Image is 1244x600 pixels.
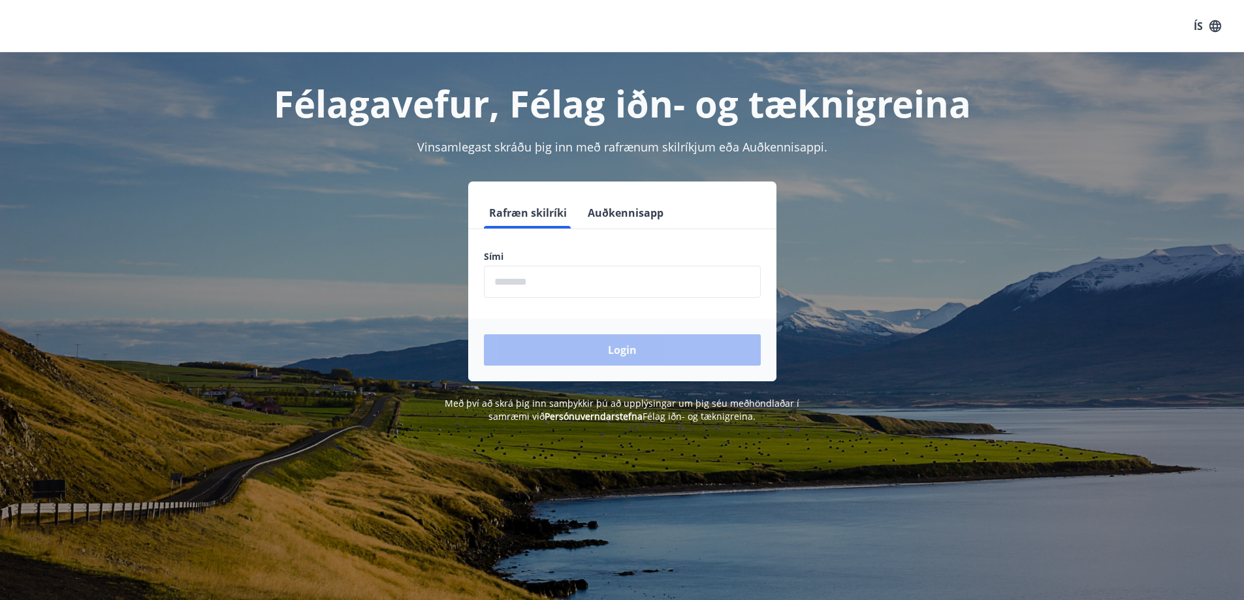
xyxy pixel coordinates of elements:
button: Auðkennisapp [582,197,669,229]
a: Persónuverndarstefna [545,410,643,422]
span: Með því að skrá þig inn samþykkir þú að upplýsingar um þig séu meðhöndlaðar í samræmi við Félag i... [445,397,799,422]
h1: Félagavefur, Félag iðn- og tæknigreina [168,78,1077,128]
label: Sími [484,250,761,263]
button: Rafræn skilríki [484,197,572,229]
button: ÍS [1187,14,1228,38]
span: Vinsamlegast skráðu þig inn með rafrænum skilríkjum eða Auðkennisappi. [417,139,827,155]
